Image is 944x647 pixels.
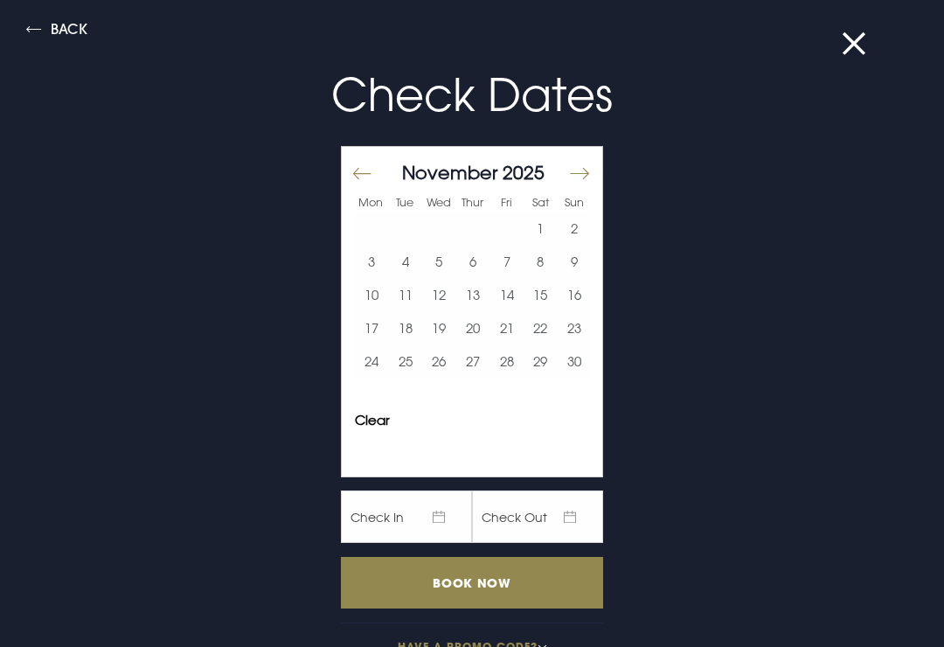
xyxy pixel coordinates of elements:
button: Back [26,22,87,42]
button: 4 [389,245,423,278]
button: 9 [557,245,591,278]
td: Choose Tuesday, November 18, 2025 as your start date. [389,311,423,344]
td: Choose Sunday, November 30, 2025 as your start date. [557,344,591,378]
button: 29 [524,344,558,378]
button: Move backward to switch to the previous month. [352,155,373,191]
button: 16 [557,278,591,311]
button: 15 [524,278,558,311]
button: 6 [456,245,490,278]
td: Choose Thursday, November 27, 2025 as your start date. [456,344,490,378]
button: 7 [489,245,524,278]
button: Move forward to switch to the next month. [568,155,589,191]
span: Check In [341,490,472,543]
button: 19 [422,311,456,344]
button: 26 [422,344,456,378]
button: 10 [355,278,389,311]
button: 21 [489,311,524,344]
span: Check Out [472,490,603,543]
button: 1 [524,212,558,245]
td: Choose Monday, November 10, 2025 as your start date. [355,278,389,311]
td: Choose Monday, November 17, 2025 as your start date. [355,311,389,344]
p: Check Dates [56,61,888,129]
button: 18 [389,311,423,344]
td: Choose Friday, November 7, 2025 as your start date. [489,245,524,278]
td: Choose Saturday, November 1, 2025 as your start date. [524,212,558,245]
button: 27 [456,344,490,378]
td: Choose Friday, November 28, 2025 as your start date. [489,344,524,378]
td: Choose Thursday, November 20, 2025 as your start date. [456,311,490,344]
td: Choose Sunday, November 16, 2025 as your start date. [557,278,591,311]
td: Choose Wednesday, November 12, 2025 as your start date. [422,278,456,311]
button: 12 [422,278,456,311]
td: Choose Thursday, November 6, 2025 as your start date. [456,245,490,278]
td: Choose Wednesday, November 26, 2025 as your start date. [422,344,456,378]
input: Book Now [341,557,603,609]
td: Choose Friday, November 21, 2025 as your start date. [489,311,524,344]
button: 14 [489,278,524,311]
button: 5 [422,245,456,278]
td: Choose Sunday, November 9, 2025 as your start date. [557,245,591,278]
td: Choose Friday, November 14, 2025 as your start date. [489,278,524,311]
td: Choose Sunday, November 23, 2025 as your start date. [557,311,591,344]
td: Choose Tuesday, November 25, 2025 as your start date. [389,344,423,378]
td: Choose Saturday, November 15, 2025 as your start date. [524,278,558,311]
button: Clear [355,414,390,427]
button: 22 [524,311,558,344]
button: 25 [389,344,423,378]
button: 3 [355,245,389,278]
button: 13 [456,278,490,311]
button: 11 [389,278,423,311]
button: 2 [557,212,591,245]
button: 28 [489,344,524,378]
button: 23 [557,311,591,344]
button: 8 [524,245,558,278]
td: Choose Tuesday, November 11, 2025 as your start date. [389,278,423,311]
button: 24 [355,344,389,378]
td: Choose Thursday, November 13, 2025 as your start date. [456,278,490,311]
span: November [402,161,497,184]
td: Choose Monday, November 24, 2025 as your start date. [355,344,389,378]
td: Choose Wednesday, November 5, 2025 as your start date. [422,245,456,278]
td: Choose Tuesday, November 4, 2025 as your start date. [389,245,423,278]
td: Choose Saturday, November 29, 2025 as your start date. [524,344,558,378]
td: Choose Saturday, November 8, 2025 as your start date. [524,245,558,278]
td: Choose Wednesday, November 19, 2025 as your start date. [422,311,456,344]
td: Choose Monday, November 3, 2025 as your start date. [355,245,389,278]
button: 30 [557,344,591,378]
span: 2025 [503,161,545,184]
button: 20 [456,311,490,344]
td: Choose Sunday, November 2, 2025 as your start date. [557,212,591,245]
td: Choose Saturday, November 22, 2025 as your start date. [524,311,558,344]
button: 17 [355,311,389,344]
